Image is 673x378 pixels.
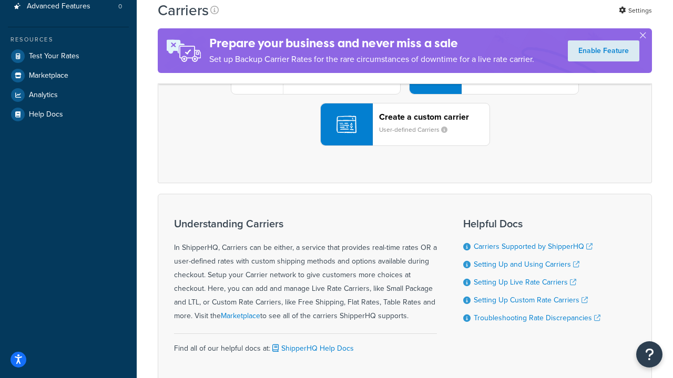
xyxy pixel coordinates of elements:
a: ShipperHQ Help Docs [270,343,354,354]
div: Find all of our helpful docs at: [174,333,437,355]
a: Settings [619,3,652,18]
a: Test Your Rates [8,47,129,66]
a: Setting Up Live Rate Carriers [474,277,576,288]
span: Help Docs [29,110,63,119]
a: Enable Feature [568,40,639,61]
a: Setting Up Custom Rate Carriers [474,295,588,306]
a: Marketplace [8,66,129,85]
a: Setting Up and Using Carriers [474,259,579,270]
h3: Understanding Carriers [174,218,437,229]
h4: Prepare your business and never miss a sale [209,35,534,52]
span: Advanced Features [27,2,90,11]
button: Create a custom carrierUser-defined Carriers [320,103,490,146]
span: Test Your Rates [29,52,79,61]
img: ad-rules-rateshop-fe6ec290ccb7230408bd80ed9643f0289d75e0ffd9eb532fc0e269fcd187b520.png [158,28,209,73]
a: Analytics [8,86,129,104]
div: Resources [8,35,129,44]
img: icon-carrier-custom-c93b8a24.svg [336,114,356,134]
small: User-defined Carriers [379,125,456,134]
a: Marketplace [221,310,260,321]
div: In ShipperHQ, Carriers can be either, a service that provides real-time rates OR a user-defined r... [174,218,437,323]
button: Open Resource Center [636,341,662,367]
span: 0 [118,2,122,11]
a: Carriers Supported by ShipperHQ [474,241,593,252]
a: Help Docs [8,105,129,124]
header: Create a custom carrier [379,112,490,122]
span: Analytics [29,91,58,100]
p: Set up Backup Carrier Rates for the rare circumstances of downtime for a live rate carrier. [209,52,534,67]
h3: Helpful Docs [463,218,600,229]
a: Troubleshooting Rate Discrepancies [474,312,600,323]
span: Marketplace [29,71,68,80]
